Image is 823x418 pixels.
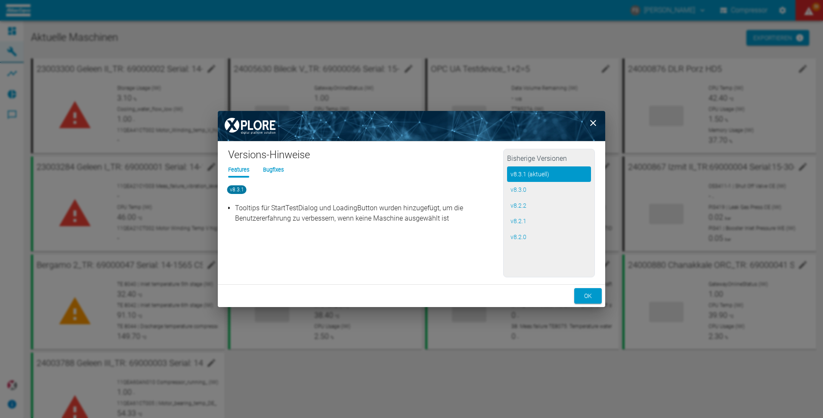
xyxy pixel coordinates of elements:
li: Features [228,166,249,174]
li: Bugfixes [263,166,284,174]
button: v8.2.2 [507,198,591,214]
button: ok [574,288,602,304]
button: close [585,114,602,132]
button: v8.2.0 [507,229,591,245]
img: XPLORE Logo [218,111,282,141]
h1: Versions-Hinweise [228,148,503,166]
img: background image [218,111,605,141]
button: v8.3.0 [507,182,591,198]
span: v8.3.1 [227,185,247,194]
h2: Bisherige Versionen [507,153,591,166]
button: v8.2.1 [507,213,591,229]
button: v8.3.1 (aktuell) [507,166,591,182]
p: Tooltips für StartTestDialog und LoadingButton wurden hinzugefügt, um die Benutzererfahrung zu ve... [235,203,501,224]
